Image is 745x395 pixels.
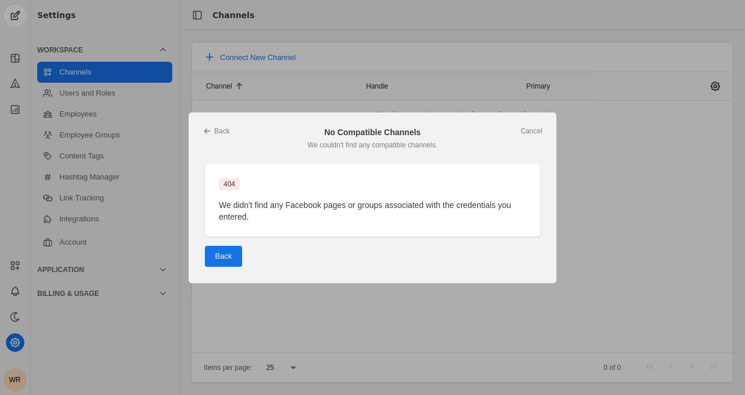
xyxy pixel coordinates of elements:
[219,178,240,190] div: 404
[203,126,542,138] div: No Compatible Channels
[215,251,232,262] span: Back
[205,246,242,267] button: Back
[203,126,230,136] a: Back
[521,126,542,136] a: Cancel
[203,140,542,150] div: We couldn't find any compatible channels.
[219,199,526,223] p: We didn't find any Facebook pages or groups associated with the credentials you entered.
